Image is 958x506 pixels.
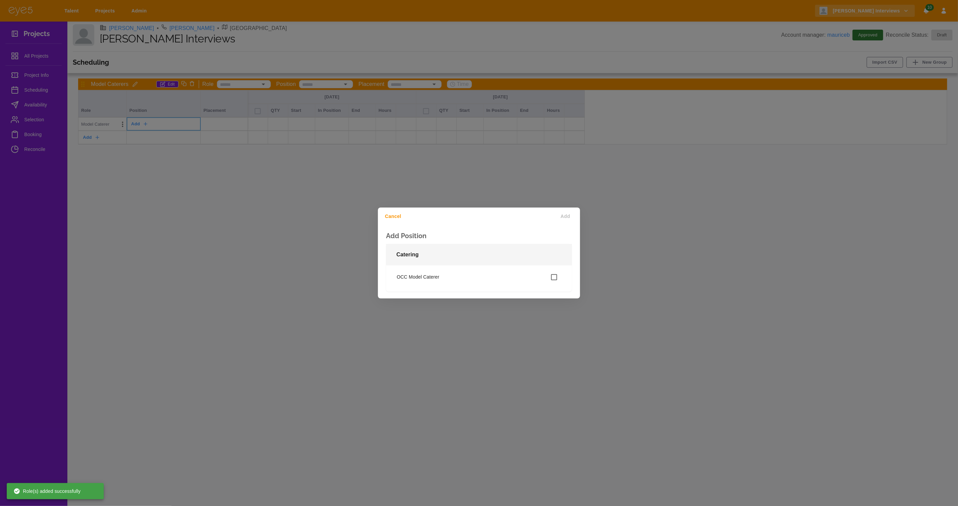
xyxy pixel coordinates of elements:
[386,232,572,240] h3: Add Position
[386,265,572,292] div: Catering
[397,274,550,281] span: OCC Model Caterer
[386,244,572,265] div: Catering
[13,485,81,497] div: Role(s) added successfully
[391,271,567,284] div: OCC Model Caterer
[381,210,408,223] button: Cancel
[396,251,419,259] p: Catering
